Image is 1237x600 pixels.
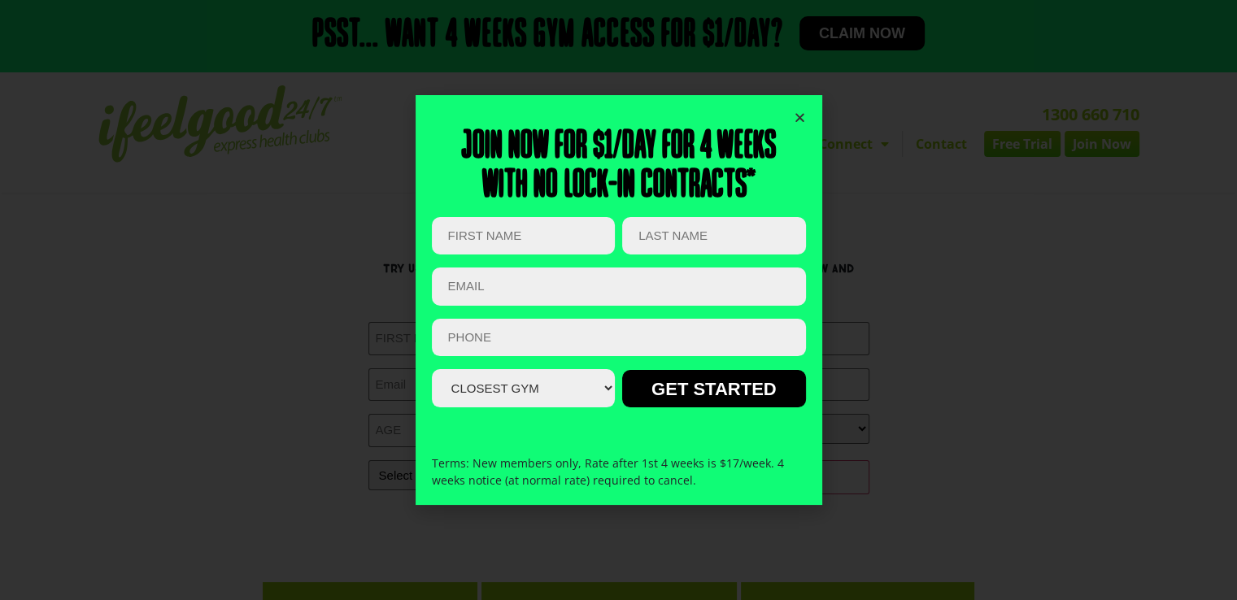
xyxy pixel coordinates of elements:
input: LAST NAME [622,217,805,255]
input: GET STARTED [622,370,805,407]
h2: Join now for $1/day for 4 weeks With no lock-in contracts* [432,128,806,206]
input: FIRST NAME [432,217,615,255]
input: Email [432,267,806,306]
div: Terms: New members only, Rate after 1st 4 weeks is $17/week. 4 weeks notice (at normal rate) requ... [432,438,806,505]
input: PHONE [432,319,806,357]
a: Close [794,111,806,124]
